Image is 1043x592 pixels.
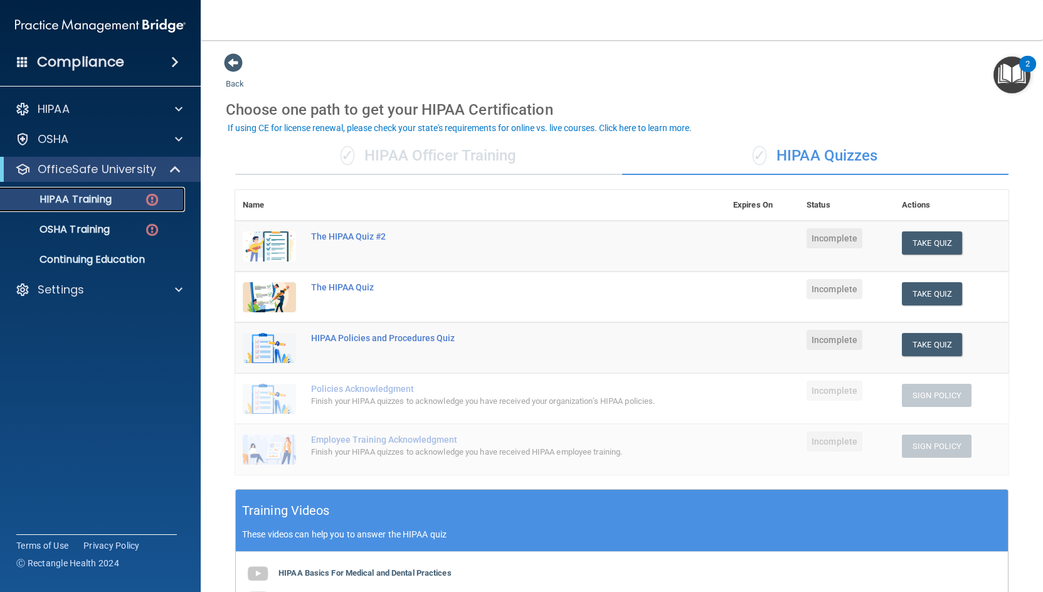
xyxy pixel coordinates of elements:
[15,132,183,147] a: OSHA
[902,282,962,305] button: Take Quiz
[144,192,160,208] img: danger-circle.6113f641.png
[902,384,972,407] button: Sign Policy
[341,146,354,165] span: ✓
[902,231,962,255] button: Take Quiz
[83,539,140,552] a: Privacy Policy
[1025,64,1030,80] div: 2
[15,282,183,297] a: Settings
[235,190,304,221] th: Name
[311,384,663,394] div: Policies Acknowledgment
[311,282,663,292] div: The HIPAA Quiz
[144,222,160,238] img: danger-circle.6113f641.png
[311,394,663,409] div: Finish your HIPAA quizzes to acknowledge you have received your organization’s HIPAA policies.
[753,146,766,165] span: ✓
[235,137,622,175] div: HIPAA Officer Training
[8,193,112,206] p: HIPAA Training
[16,539,68,552] a: Terms of Use
[993,56,1030,93] button: Open Resource Center, 2 new notifications
[228,124,692,132] div: If using CE for license renewal, please check your state's requirements for online vs. live cours...
[807,431,862,452] span: Incomplete
[226,64,244,88] a: Back
[902,333,962,356] button: Take Quiz
[38,102,70,117] p: HIPAA
[242,529,1002,539] p: These videos can help you to answer the HIPAA quiz
[15,13,186,38] img: PMB logo
[902,435,972,458] button: Sign Policy
[8,253,179,266] p: Continuing Education
[8,223,110,236] p: OSHA Training
[38,282,84,297] p: Settings
[311,435,663,445] div: Employee Training Acknowledgment
[622,137,1009,175] div: HIPAA Quizzes
[807,279,862,299] span: Incomplete
[15,102,183,117] a: HIPAA
[226,92,1018,128] div: Choose one path to get your HIPAA Certification
[807,381,862,401] span: Incomplete
[799,190,894,221] th: Status
[311,445,663,460] div: Finish your HIPAA quizzes to acknowledge you have received HIPAA employee training.
[15,162,182,177] a: OfficeSafe University
[242,500,330,522] h5: Training Videos
[16,557,119,569] span: Ⓒ Rectangle Health 2024
[38,132,69,147] p: OSHA
[311,231,663,241] div: The HIPAA Quiz #2
[894,190,1009,221] th: Actions
[245,561,270,586] img: gray_youtube_icon.38fcd6cc.png
[726,190,799,221] th: Expires On
[807,330,862,350] span: Incomplete
[226,122,694,134] button: If using CE for license renewal, please check your state's requirements for online vs. live cours...
[311,333,663,343] div: HIPAA Policies and Procedures Quiz
[807,228,862,248] span: Incomplete
[278,568,452,578] b: HIPAA Basics For Medical and Dental Practices
[38,162,156,177] p: OfficeSafe University
[37,53,124,71] h4: Compliance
